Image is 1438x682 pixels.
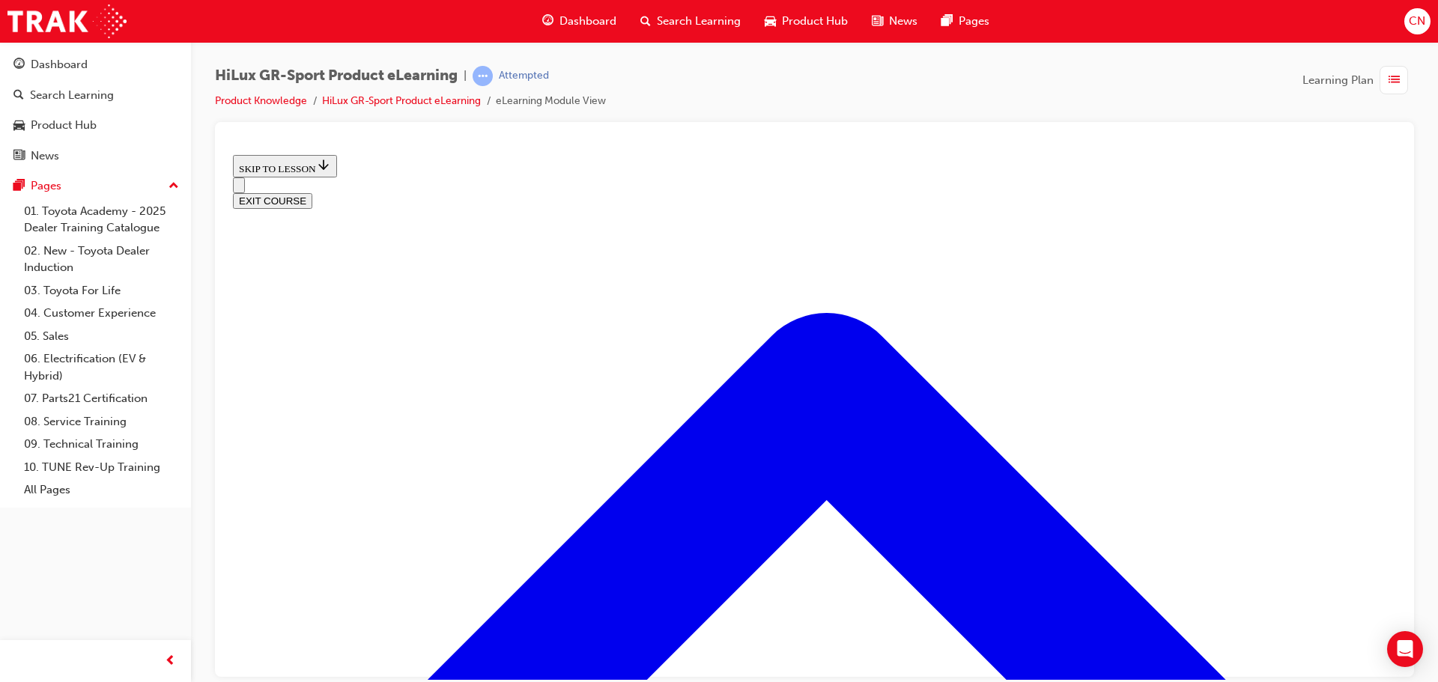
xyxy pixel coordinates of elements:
div: Dashboard [31,56,88,73]
a: Product Hub [6,112,185,139]
button: Pages [6,172,185,200]
a: 05. Sales [18,325,185,348]
a: 03. Toyota For Life [18,279,185,302]
span: | [464,67,467,85]
button: CN [1404,8,1431,34]
a: News [6,142,185,170]
a: 06. Electrification (EV & Hybrid) [18,347,185,387]
a: Product Knowledge [215,94,307,107]
a: Dashboard [6,51,185,79]
a: HiLux GR-Sport Product eLearning [322,94,481,107]
a: guage-iconDashboard [530,6,628,37]
span: learningRecordVerb_ATTEMPT-icon [473,66,493,86]
span: car-icon [13,119,25,133]
a: search-iconSearch Learning [628,6,753,37]
span: Product Hub [782,13,848,30]
a: news-iconNews [860,6,929,37]
a: 04. Customer Experience [18,302,185,325]
a: 10. TUNE Rev-Up Training [18,456,185,479]
span: news-icon [13,150,25,163]
span: Dashboard [559,13,616,30]
span: car-icon [765,12,776,31]
nav: Navigation menu [6,28,1169,60]
span: guage-icon [542,12,553,31]
div: Search Learning [30,87,114,104]
li: eLearning Module View [496,93,606,110]
button: SKIP TO LESSON [6,6,110,28]
a: All Pages [18,478,185,502]
a: 08. Service Training [18,410,185,433]
span: up-icon [169,177,179,196]
span: Learning Plan [1302,72,1374,89]
a: 01. Toyota Academy - 2025 Dealer Training Catalogue [18,200,185,240]
div: News [31,147,59,165]
span: Pages [959,13,989,30]
img: Trak [7,4,127,38]
a: 07. Parts21 Certification [18,387,185,410]
span: search-icon [640,12,651,31]
span: news-icon [872,12,883,31]
a: pages-iconPages [929,6,1001,37]
span: Search Learning [657,13,741,30]
button: DashboardSearch LearningProduct HubNews [6,48,185,172]
span: CN [1409,13,1425,30]
span: SKIP TO LESSON [12,14,104,25]
div: Pages [31,177,61,195]
span: pages-icon [13,180,25,193]
span: News [889,13,917,30]
span: search-icon [13,89,24,103]
a: Search Learning [6,82,185,109]
div: Product Hub [31,117,97,134]
span: list-icon [1389,71,1400,90]
button: Learning Plan [1302,66,1414,94]
div: Attempted [499,69,549,83]
a: car-iconProduct Hub [753,6,860,37]
button: EXIT COURSE [6,44,85,60]
span: pages-icon [941,12,953,31]
div: Open Intercom Messenger [1387,631,1423,667]
span: HiLux GR-Sport Product eLearning [215,67,458,85]
span: guage-icon [13,58,25,72]
a: 02. New - Toyota Dealer Induction [18,240,185,279]
span: prev-icon [165,652,176,671]
a: 09. Technical Training [18,433,185,456]
button: Open navigation menu [6,28,18,44]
